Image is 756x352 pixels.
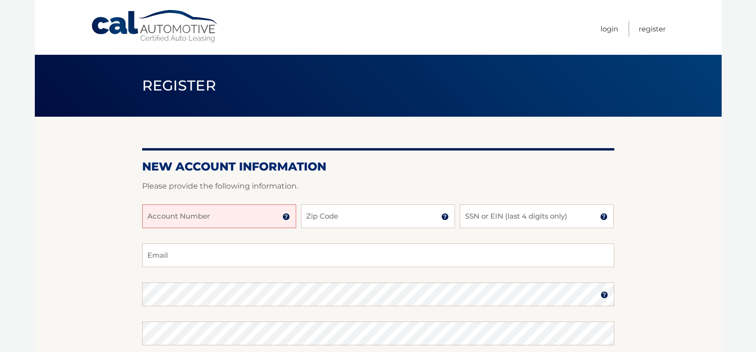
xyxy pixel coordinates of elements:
[91,10,219,43] a: Cal Automotive
[142,180,614,193] p: Please provide the following information.
[142,77,217,94] span: Register
[142,204,296,228] input: Account Number
[301,204,455,228] input: Zip Code
[601,21,618,37] a: Login
[142,243,614,267] input: Email
[601,291,608,299] img: tooltip.svg
[460,204,614,228] input: SSN or EIN (last 4 digits only)
[441,213,449,221] img: tooltip.svg
[142,160,614,174] h2: New Account Information
[600,213,608,221] img: tooltip.svg
[639,21,666,37] a: Register
[282,213,290,221] img: tooltip.svg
